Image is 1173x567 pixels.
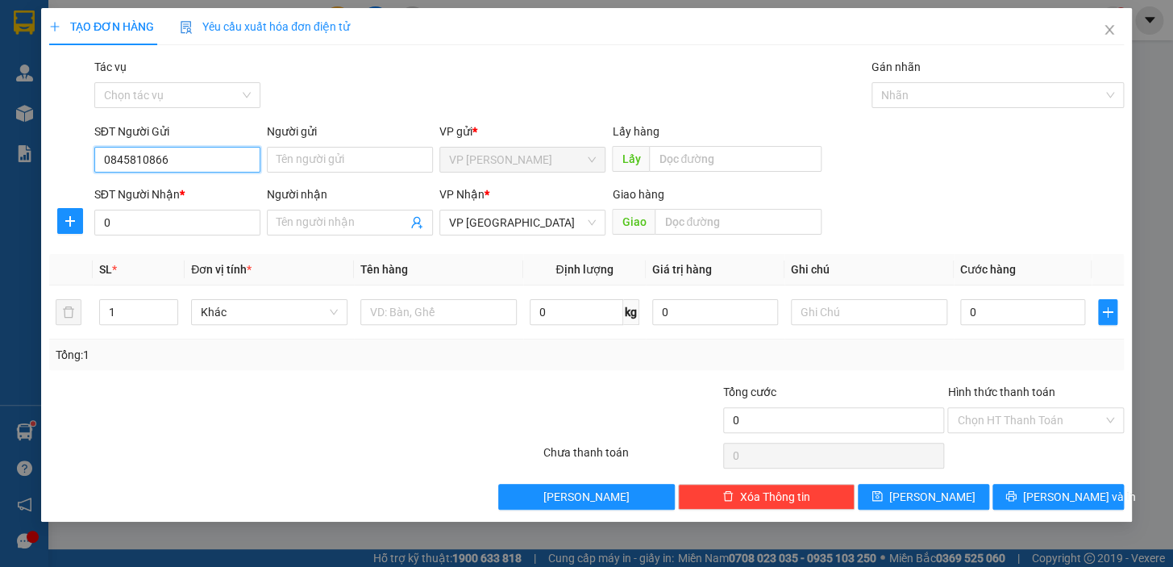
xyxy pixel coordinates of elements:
[655,209,822,235] input: Dọc đường
[360,299,517,325] input: VD: Bàn, Ghế
[871,490,883,503] span: save
[1099,306,1117,319] span: plus
[49,21,60,32] span: plus
[57,208,83,234] button: plus
[960,263,1016,276] span: Cước hàng
[94,123,260,140] div: SĐT Người Gửi
[543,488,630,506] span: [PERSON_NAME]
[612,188,663,201] span: Giao hàng
[652,263,712,276] span: Giá trị hàng
[94,60,127,73] label: Tác vụ
[56,346,454,364] div: Tổng: 1
[858,484,989,510] button: save[PERSON_NAME]
[439,188,485,201] span: VP Nhận
[791,299,947,325] input: Ghi Chú
[360,263,408,276] span: Tên hàng
[267,123,433,140] div: Người gửi
[1103,23,1116,36] span: close
[871,60,921,73] label: Gán nhãn
[612,209,655,235] span: Giao
[201,300,338,324] span: Khác
[612,146,649,172] span: Lấy
[652,299,778,325] input: 0
[1098,299,1117,325] button: plus
[992,484,1124,510] button: printer[PERSON_NAME] và In
[58,215,82,227] span: plus
[612,125,659,138] span: Lấy hàng
[449,148,596,172] span: VP MỘC CHÂU
[722,490,734,503] span: delete
[947,386,1054,398] label: Hình thức thanh toán
[740,488,810,506] span: Xóa Thông tin
[889,488,975,506] span: [PERSON_NAME]
[542,444,722,472] div: Chưa thanh toán
[410,216,423,229] span: user-add
[267,186,433,203] div: Người nhận
[180,20,350,33] span: Yêu cầu xuất hóa đơn điện tử
[623,299,639,325] span: kg
[1023,488,1136,506] span: [PERSON_NAME] và In
[723,386,776,398] span: Tổng cước
[99,263,112,276] span: SL
[49,20,154,33] span: TẠO ĐƠN HÀNG
[1087,8,1132,53] button: Close
[449,211,596,235] span: VP HÀ NỘI
[180,21,193,34] img: icon
[678,484,855,510] button: deleteXóa Thông tin
[649,146,822,172] input: Dọc đường
[555,263,613,276] span: Định lượng
[191,263,252,276] span: Đơn vị tính
[94,186,260,203] div: SĐT Người Nhận
[784,254,954,286] th: Ghi chú
[56,299,81,325] button: delete
[498,484,675,510] button: [PERSON_NAME]
[439,123,605,140] div: VP gửi
[1005,490,1017,503] span: printer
